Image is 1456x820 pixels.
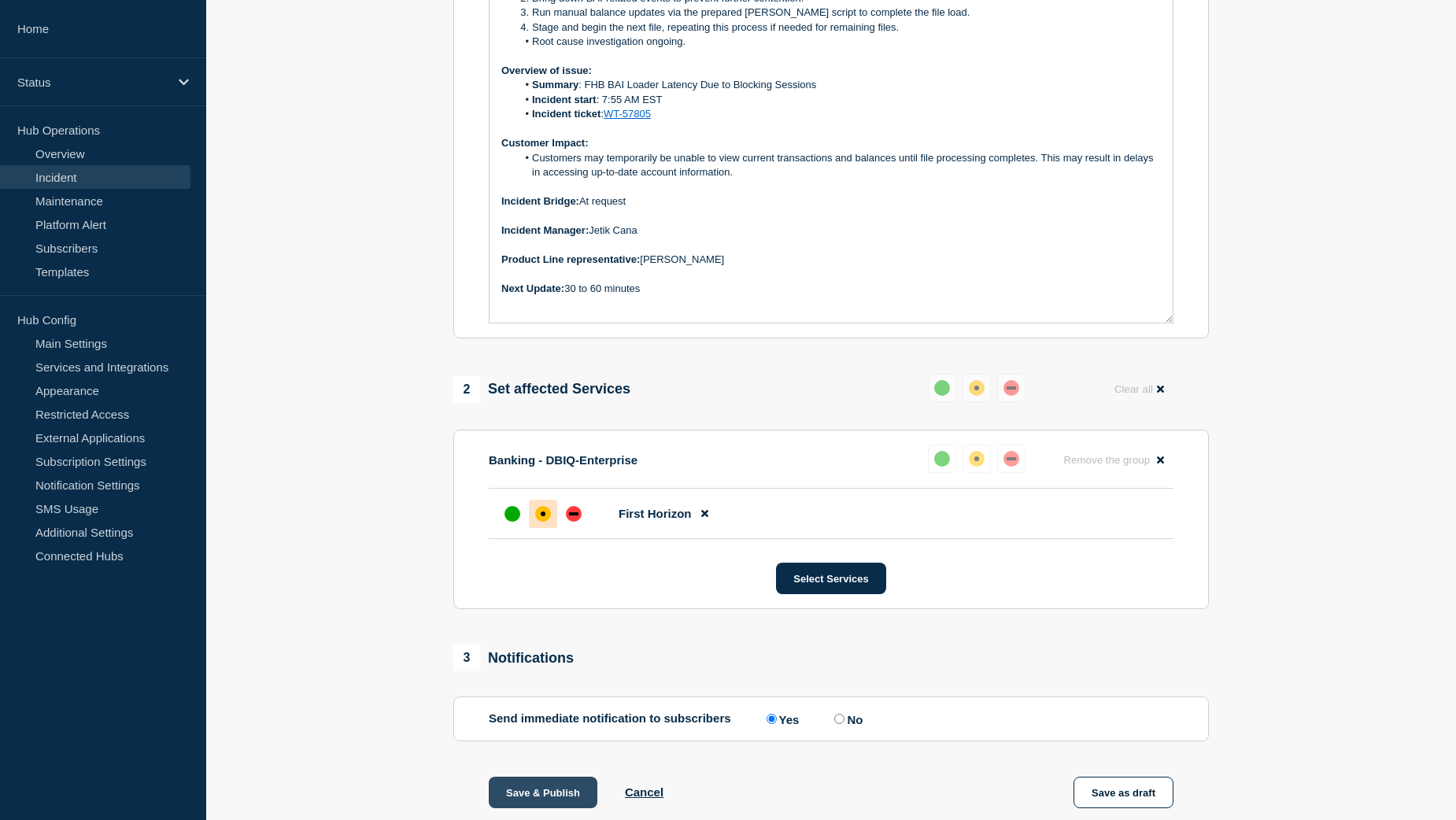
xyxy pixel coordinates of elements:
button: Select Services [776,563,885,594]
button: Clear all [1105,374,1173,404]
strong: Next Update: [501,283,564,294]
div: Set affected Services [453,376,630,403]
div: affected [535,506,551,522]
strong: Incident Bridge: [501,195,579,207]
button: affected [963,445,991,473]
strong: Incident ticket [532,108,601,120]
span: 2 [453,376,480,403]
li: Root cause investigation ongoing. [517,35,1162,49]
input: No [834,714,844,724]
button: Cancel [625,785,663,799]
p: [PERSON_NAME] [501,253,1161,267]
p: 30 to 60 minutes [501,282,1161,296]
div: up [504,506,520,522]
strong: Product Line representative: [501,253,640,265]
p: At request [501,194,1161,209]
div: affected [969,380,985,396]
div: affected [969,451,985,467]
li: : [517,107,1162,121]
button: affected [963,374,991,402]
p: Send immediate notification to subscribers [489,711,731,726]
p: Status [17,76,168,89]
li: Run manual balance updates via the prepared [PERSON_NAME] script to complete the file load. [517,6,1162,20]
label: No [830,711,863,726]
p: Banking - DBIQ-Enterprise [489,453,637,467]
p: Jetik Cana [501,223,1161,238]
label: Yes [763,711,800,726]
span: Remove the group [1063,454,1150,466]
li: : FHB BAI Loader Latency Due to Blocking Sessions [517,78,1162,92]
div: down [566,506,582,522]
div: Send immediate notification to subscribers [489,711,1173,726]
div: up [934,451,950,467]
div: up [934,380,950,396]
li: Customers may temporarily be unable to view current transactions and balances until file processi... [517,151,1162,180]
strong: Incident Manager: [501,224,589,236]
button: up [928,374,956,402]
div: down [1003,451,1019,467]
button: down [997,374,1025,402]
span: First Horizon [619,507,692,520]
li: : 7:55 AM EST [517,93,1162,107]
strong: Overview of issue: [501,65,592,76]
div: Notifications [453,645,574,671]
input: Yes [767,714,777,724]
a: WT-57805 [604,108,651,120]
button: Save & Publish [489,777,597,808]
strong: Customer Impact: [501,137,589,149]
button: up [928,445,956,473]
strong: Summary [532,79,578,90]
strong: Incident start [532,94,597,105]
div: down [1003,380,1019,396]
li: Stage and begin the next file, repeating this process if needed for remaining files. [517,20,1162,35]
button: down [997,445,1025,473]
span: 3 [453,645,480,671]
button: Remove the group [1054,445,1173,475]
button: Save as draft [1074,777,1173,808]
